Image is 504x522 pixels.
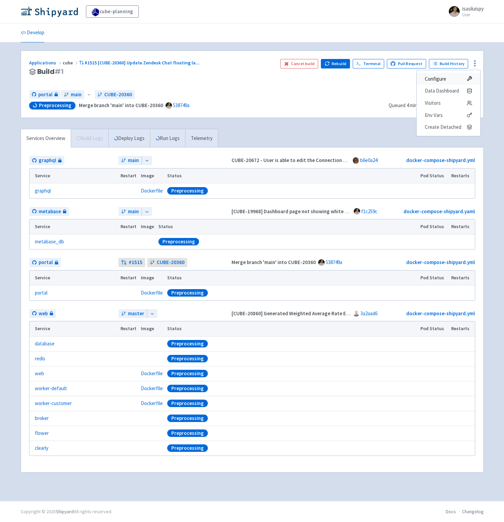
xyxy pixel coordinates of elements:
div: · [389,102,475,109]
th: Image [138,270,165,285]
th: Service [29,219,118,234]
th: Image [138,219,156,234]
a: Build History [429,59,468,68]
button: Rebuild [321,59,350,68]
a: Applications [29,60,63,66]
span: Preprocessing [39,102,71,109]
a: master [118,309,147,318]
div: Preprocessing [167,385,208,392]
a: Pull Request [387,59,426,68]
a: web [35,370,44,378]
th: Restarts [449,270,475,285]
a: worker-default [35,385,67,393]
div: Preprocessing [167,340,208,347]
img: Shipyard logo [21,6,78,17]
span: Env Vars [425,111,443,120]
a: Telemetry [185,129,218,148]
a: docker-compose-shipyard.yml [406,157,475,163]
th: Service [29,321,118,336]
a: Env Vars [417,109,480,121]
a: broker [35,415,49,422]
span: Configure [425,74,446,84]
a: Visitors [417,97,480,109]
div: Preprocessing [167,400,208,407]
span: isasiluispy [462,5,484,12]
a: docker-compose-shipyard.yml [406,310,475,317]
span: web [39,310,48,318]
th: Image [138,168,165,183]
th: Pod Status [418,270,449,285]
th: Pod Status [418,219,449,234]
span: graphql [39,157,56,164]
strong: CUBE-20672 - User is able to edit the Connection Name (#367) [232,157,371,163]
span: main [128,157,139,164]
a: Services Overview [21,129,71,148]
a: CUBE-20360 [95,90,135,99]
a: portal [29,258,61,267]
div: Preprocessing [167,289,208,297]
strong: # 1515 [129,259,143,266]
div: Preprocessing [158,238,199,245]
a: Shipyard [56,508,74,515]
span: Data Dashboard [425,86,459,96]
strong: [CUBE-19968] Dashboard page not showing white background (#83) [232,208,385,215]
div: Preprocessing [167,370,208,377]
a: Develop [21,23,44,42]
span: # 1 [54,67,64,76]
a: main [61,90,84,99]
th: Pod Status [418,321,449,336]
a: Data Dashboard [417,85,480,97]
small: User [462,13,484,17]
div: Preprocessing [167,355,208,362]
a: metabase [29,207,69,216]
th: Restarts [449,321,475,336]
th: Restart [118,219,139,234]
a: Dockerfile [141,187,163,194]
span: Visitors [425,98,441,108]
th: Restart [118,321,139,336]
th: Pod Status [418,168,449,183]
th: Service [29,270,118,285]
a: Dockerfile [141,370,163,377]
a: docker-compose-shipyard.yaml [403,208,475,215]
th: Restart [118,168,139,183]
a: 3a2aad6 [360,310,377,317]
span: Create Detached [425,122,461,132]
a: portal [35,289,47,297]
strong: Merge branch 'main' into CUBE-20360 [232,259,316,265]
a: worker-customer [35,400,72,407]
button: Cancel build [280,59,319,68]
a: portal [29,90,61,99]
a: 538749a [326,259,342,265]
span: master [128,310,144,318]
span: #1515 [CUBE-20360] Update Zendesk Chat floating la ... [85,60,200,66]
a: database [35,340,54,348]
a: web [29,309,56,318]
th: Restarts [449,219,475,234]
time: 4 minutes ago [407,102,436,108]
div: Preprocessing [167,444,208,452]
a: Configure [417,73,480,85]
a: clearly [35,444,48,452]
a: Terminal [353,59,384,68]
th: Status [165,168,418,183]
th: Status [165,270,418,285]
a: Dockerfile [141,400,163,406]
a: isasiluispy User [445,6,484,17]
th: Service [29,168,118,183]
strong: [CUBE-20860] Generated Weighted Average Rate Error Handling During Import (#6476) [232,310,428,317]
a: main [118,156,141,165]
a: redis [35,355,45,363]
a: Changelog [462,508,484,515]
span: metabase [39,208,61,216]
a: Deploy Logs [108,129,150,148]
strong: Merge branch 'main' into CUBE-20360 [79,102,163,108]
span: main [71,91,82,99]
a: graphql [29,156,64,165]
a: CUBE-20360 [147,258,187,267]
a: metabase_db [35,238,64,246]
a: Docs [446,508,456,515]
span: Queued [389,102,436,108]
a: #1515 [118,258,145,267]
span: portal [39,259,53,266]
